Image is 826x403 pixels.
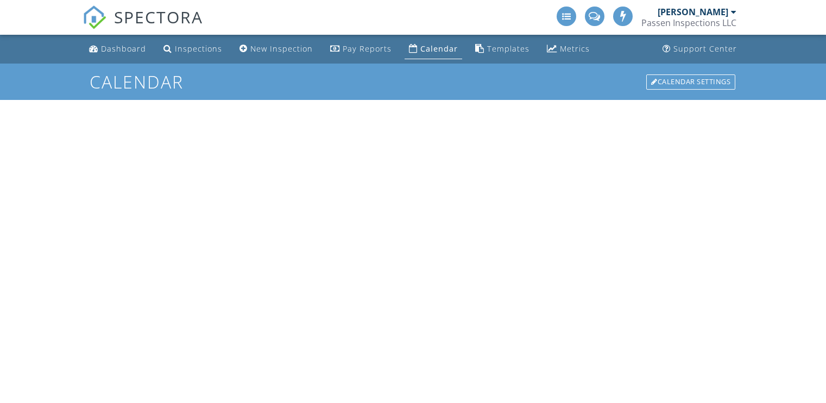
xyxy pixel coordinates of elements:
[90,72,736,91] h1: Calendar
[83,5,106,29] img: The Best Home Inspection Software - Spectora
[114,5,203,28] span: SPECTORA
[326,39,396,59] a: Pay Reports
[645,73,736,91] a: Calendar Settings
[250,43,313,54] div: New Inspection
[673,43,737,54] div: Support Center
[83,15,203,37] a: SPECTORA
[159,39,226,59] a: Inspections
[405,39,462,59] a: Calendar
[658,7,728,17] div: [PERSON_NAME]
[641,17,736,28] div: Passen Inspections LLC
[543,39,594,59] a: Metrics
[487,43,529,54] div: Templates
[85,39,150,59] a: Dashboard
[235,39,317,59] a: New Inspection
[560,43,590,54] div: Metrics
[646,74,735,90] div: Calendar Settings
[420,43,458,54] div: Calendar
[343,43,392,54] div: Pay Reports
[471,39,534,59] a: Templates
[101,43,146,54] div: Dashboard
[658,39,741,59] a: Support Center
[175,43,222,54] div: Inspections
